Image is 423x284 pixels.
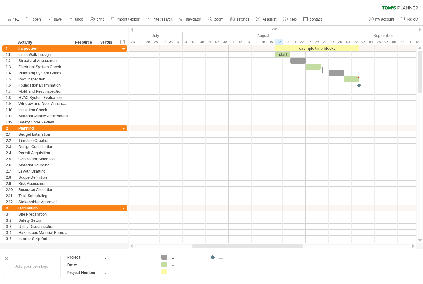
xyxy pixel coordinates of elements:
div: Add your own logo [3,255,61,278]
div: Interior Strip Out [18,236,69,242]
div: Friday, 8 August 2025 [221,39,229,45]
div: Planning [18,125,69,131]
div: Electrical System Check [18,64,69,70]
div: 1.6 [6,82,15,88]
div: Project: [67,255,101,260]
div: Material Sourcing [18,162,69,168]
div: Wall Demolition [18,242,69,248]
div: 2.11 [6,193,15,199]
div: Friday, 22 August 2025 [298,39,306,45]
span: save [54,17,62,21]
div: Friday, 1 August 2025 [183,39,190,45]
div: Wednesday, 23 July 2025 [129,39,136,45]
span: log out [407,17,418,21]
div: start [275,52,290,57]
div: Structural Assessment [18,58,69,64]
div: Scope Definition [18,174,69,180]
div: Contractor Selection [18,156,69,162]
div: Status [100,39,114,45]
div: Site Preparation [18,211,69,217]
div: Thursday, 24 July 2025 [136,39,144,45]
div: Activity [18,39,69,45]
div: Insulation Check [18,107,69,113]
div: Demolition [18,205,69,211]
div: Monday, 18 August 2025 [267,39,275,45]
div: 2.5 [6,156,15,162]
span: contact [310,17,322,21]
div: 3.6 [6,242,15,248]
div: 1.5 [6,76,15,82]
div: Risk Assessment [18,181,69,186]
div: August 2025 [183,32,344,39]
div: Friday, 5 September 2025 [375,39,382,45]
div: Material Quality Assessment [18,113,69,119]
a: log out [399,15,420,23]
div: Thursday, 7 August 2025 [213,39,221,45]
div: Foundation Examination [18,82,69,88]
div: Stakeholder Approval [18,199,69,205]
div: Monday, 1 September 2025 [344,39,352,45]
a: help [281,15,298,23]
div: Design Consultation [18,144,69,150]
div: Window and Door Assessment [18,101,69,107]
div: 1.4 [6,70,15,76]
span: navigator [186,17,201,21]
div: Thursday, 31 July 2025 [175,39,183,45]
div: Budget Estimation [18,131,69,137]
div: 1.10 [6,107,15,113]
div: 1.11 [6,113,15,119]
div: Tuesday, 5 August 2025 [198,39,206,45]
div: 3.1 [6,211,15,217]
div: 1.1 [6,52,15,57]
div: 1.3 [6,64,15,70]
div: 3.2 [6,217,15,223]
span: my account [375,17,394,21]
div: Thursday, 4 September 2025 [367,39,375,45]
div: Layout Drafting [18,168,69,174]
div: Resource Allocation [18,187,69,193]
div: Monday, 28 July 2025 [152,39,160,45]
a: print [88,15,105,23]
div: Thursday, 11 September 2025 [405,39,413,45]
div: Roof Inspection [18,76,69,82]
div: .... [170,269,204,274]
div: .... [102,255,154,260]
div: Tuesday, 12 August 2025 [236,39,244,45]
div: Thursday, 28 August 2025 [329,39,336,45]
div: 2.6 [6,162,15,168]
a: my account [367,15,396,23]
a: settings [228,15,251,23]
div: Plumbing System Check [18,70,69,76]
div: Task Scheduling [18,193,69,199]
span: AI assist [263,17,276,21]
a: contact [302,15,324,23]
div: 2.4 [6,150,15,156]
span: filter/search [154,17,173,21]
div: .... [102,262,154,267]
div: .... [170,262,204,267]
div: Wednesday, 20 August 2025 [283,39,290,45]
a: zoom [206,15,225,23]
div: 2.12 [6,199,15,205]
div: HVAC System Evaluation [18,95,69,100]
span: new [13,17,19,21]
div: Monday, 11 August 2025 [229,39,236,45]
div: Thursday, 21 August 2025 [290,39,298,45]
div: 3.5 [6,236,15,242]
span: print [97,17,104,21]
div: Tuesday, 9 September 2025 [390,39,398,45]
div: Tuesday, 26 August 2025 [313,39,321,45]
div: 1.9 [6,101,15,107]
span: zoom [214,17,223,21]
div: 3 [6,205,15,211]
div: 2.3 [6,144,15,150]
a: undo [67,15,85,23]
a: navigator [178,15,203,23]
div: Friday, 15 August 2025 [259,39,267,45]
div: 1.12 [6,119,15,125]
div: 1.7 [6,88,15,94]
div: 3.3 [6,224,15,229]
a: open [24,15,43,23]
div: Friday, 29 August 2025 [336,39,344,45]
div: Wednesday, 10 September 2025 [398,39,405,45]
